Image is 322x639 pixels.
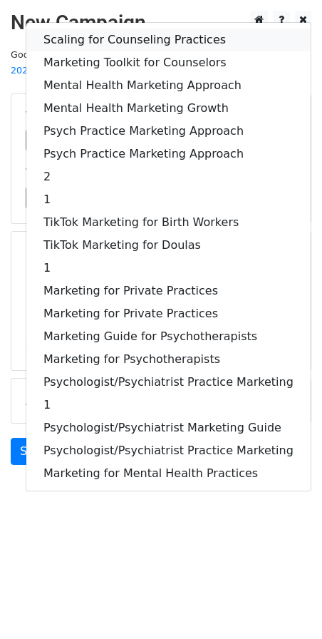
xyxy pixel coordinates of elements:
a: Psych Practice Marketing Approach [26,120,311,143]
a: TikTok Marketing for Birth Workers [26,211,311,234]
a: TikTok Marketing for Doulas [26,234,311,257]
a: Psychologist/Psychiatrist Marketing Guide [26,416,311,439]
iframe: Chat Widget [251,571,322,639]
a: Psych Practice Marketing Approach [26,143,311,165]
a: Mental Health Marketing Approach [26,74,311,97]
a: Marketing for Private Practices [26,302,311,325]
h2: New Campaign [11,11,311,35]
a: Marketing Toolkit for Counselors [26,51,311,74]
small: Google Sheet: [11,49,202,76]
a: 1 [26,394,311,416]
a: Scaling for Counseling Practices [26,29,311,51]
a: Marketing for Mental Health Practices [26,462,311,485]
a: Psychologist/Psychiatrist Practice Marketing [26,371,311,394]
a: Marketing for Private Practices [26,280,311,302]
a: 1 [26,257,311,280]
a: Mental Health Marketing Growth [26,97,311,120]
a: Marketing for Psychotherapists [26,348,311,371]
a: Marketing Guide for Psychotherapists [26,325,311,348]
a: Psychologist/Psychiatrist Practice Marketing [26,439,311,462]
a: 2 [26,165,311,188]
a: 1 [26,188,311,211]
a: Send [11,438,58,465]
